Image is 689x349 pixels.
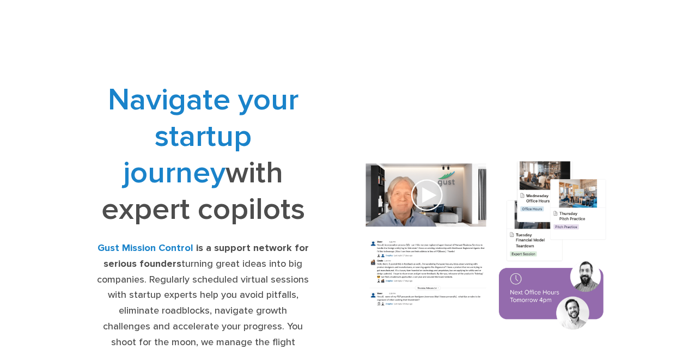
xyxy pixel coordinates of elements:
strong: is a support network for serious founders [103,242,309,270]
h1: with expert copilots [96,82,309,228]
span: Navigate your startup journey [108,82,298,191]
strong: Gust Mission Control [97,242,193,254]
img: Composition of calendar events, a video call presentation, and chat rooms [353,151,619,341]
